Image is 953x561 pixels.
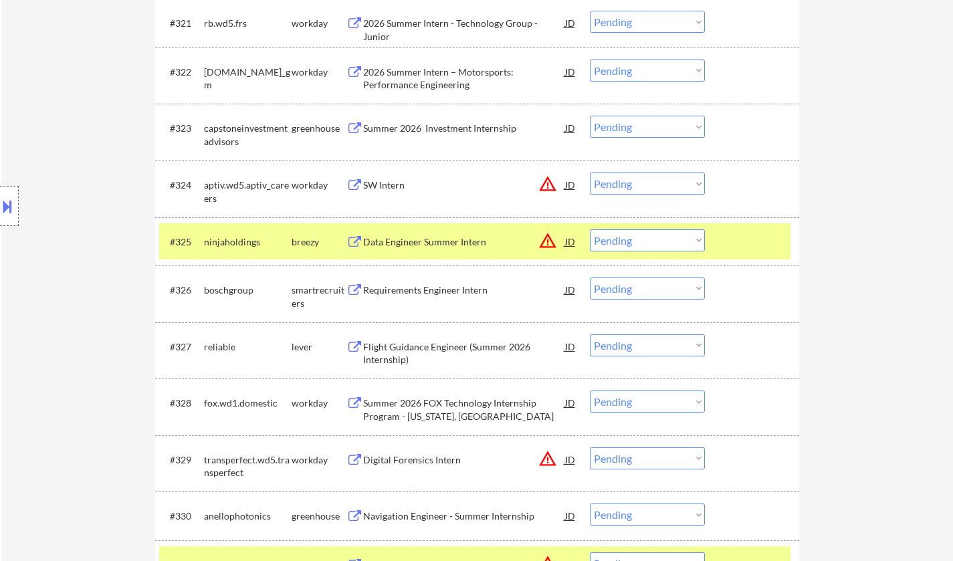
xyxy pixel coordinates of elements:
[204,122,292,148] div: capstoneinvestmentadvisors
[564,60,577,84] div: JD
[204,510,292,523] div: anellophotonics
[538,231,557,250] button: warning_amber
[564,503,577,528] div: JD
[204,66,292,92] div: [DOMAIN_NAME]_gm
[363,122,565,135] div: Summer 2026 Investment Internship
[292,340,346,354] div: lever
[204,340,292,354] div: reliable
[170,66,193,79] div: #322
[363,17,565,43] div: 2026 Summer Intern - Technology Group - Junior
[538,175,557,193] button: warning_amber
[564,229,577,253] div: JD
[292,17,346,30] div: workday
[292,453,346,467] div: workday
[292,122,346,135] div: greenhouse
[363,397,565,423] div: Summer 2026 FOX Technology Internship Program - [US_STATE], [GEOGRAPHIC_DATA]
[363,340,565,366] div: Flight Guidance Engineer (Summer 2026 Internship)
[363,235,565,249] div: Data Engineer Summer Intern
[292,66,346,79] div: workday
[292,179,346,192] div: workday
[538,449,557,468] button: warning_amber
[204,17,292,30] div: rb.wd5.frs
[170,510,193,523] div: #330
[204,453,292,479] div: transperfect.wd5.transperfect
[363,179,565,192] div: SW Intern
[204,179,292,205] div: aptiv.wd5.aptiv_careers
[564,390,577,415] div: JD
[170,17,193,30] div: #321
[564,173,577,197] div: JD
[170,397,193,410] div: #328
[564,11,577,35] div: JD
[363,510,565,523] div: Navigation Engineer - Summer Internship
[170,453,193,467] div: #329
[204,284,292,297] div: boschgroup
[292,510,346,523] div: greenhouse
[564,334,577,358] div: JD
[292,284,346,310] div: smartrecruiters
[292,235,346,249] div: breezy
[204,235,292,249] div: ninjaholdings
[292,397,346,410] div: workday
[363,284,565,297] div: Requirements Engineer Intern
[564,116,577,140] div: JD
[564,447,577,471] div: JD
[564,277,577,302] div: JD
[363,453,565,467] div: Digital Forensics Intern
[170,340,193,354] div: #327
[363,66,565,92] div: 2026 Summer Intern – Motorsports: Performance Engineering
[204,397,292,410] div: fox.wd1.domestic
